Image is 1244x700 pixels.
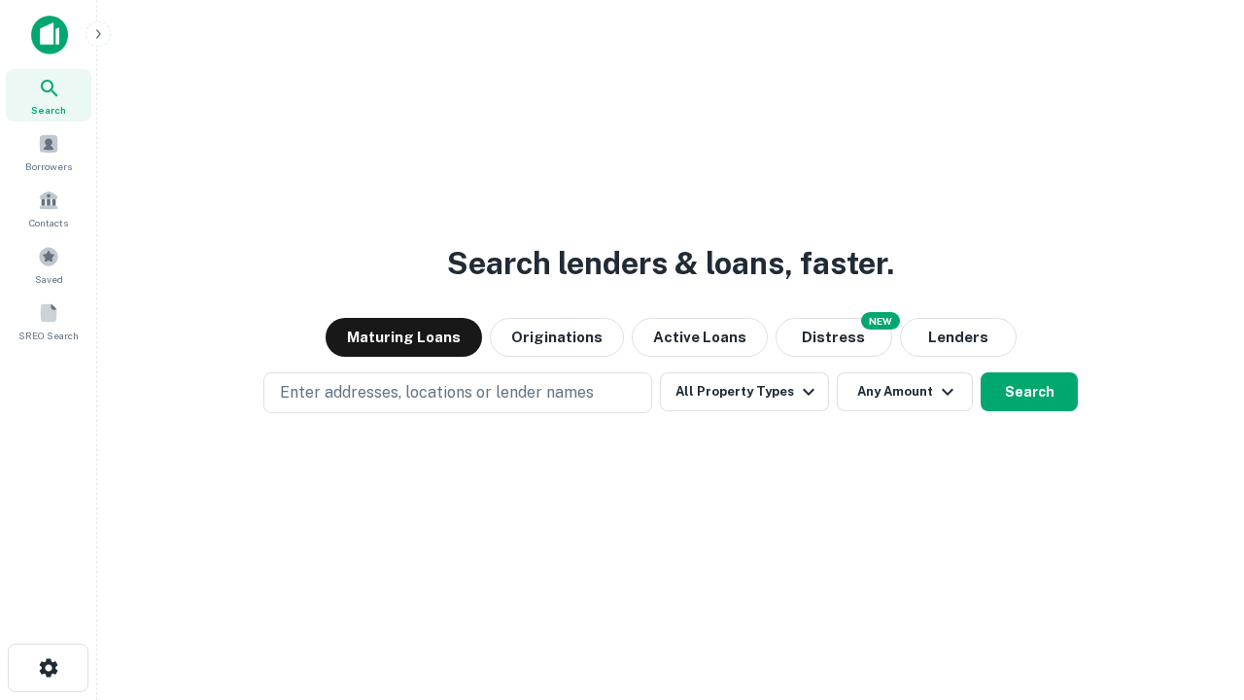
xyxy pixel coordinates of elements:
[263,372,652,413] button: Enter addresses, locations or lender names
[632,318,768,357] button: Active Loans
[6,69,91,122] a: Search
[31,102,66,118] span: Search
[660,372,829,411] button: All Property Types
[490,318,624,357] button: Originations
[776,318,892,357] button: Search distressed loans with lien and other non-mortgage details.
[18,328,79,343] span: SREO Search
[6,295,91,347] a: SREO Search
[6,238,91,291] a: Saved
[447,240,894,287] h3: Search lenders & loans, faster.
[900,318,1017,357] button: Lenders
[280,381,594,404] p: Enter addresses, locations or lender names
[861,312,900,330] div: NEW
[6,182,91,234] a: Contacts
[1147,544,1244,638] iframe: Chat Widget
[326,318,482,357] button: Maturing Loans
[35,271,63,287] span: Saved
[25,158,72,174] span: Borrowers
[29,215,68,230] span: Contacts
[6,125,91,178] a: Borrowers
[31,16,68,54] img: capitalize-icon.png
[837,372,973,411] button: Any Amount
[981,372,1078,411] button: Search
